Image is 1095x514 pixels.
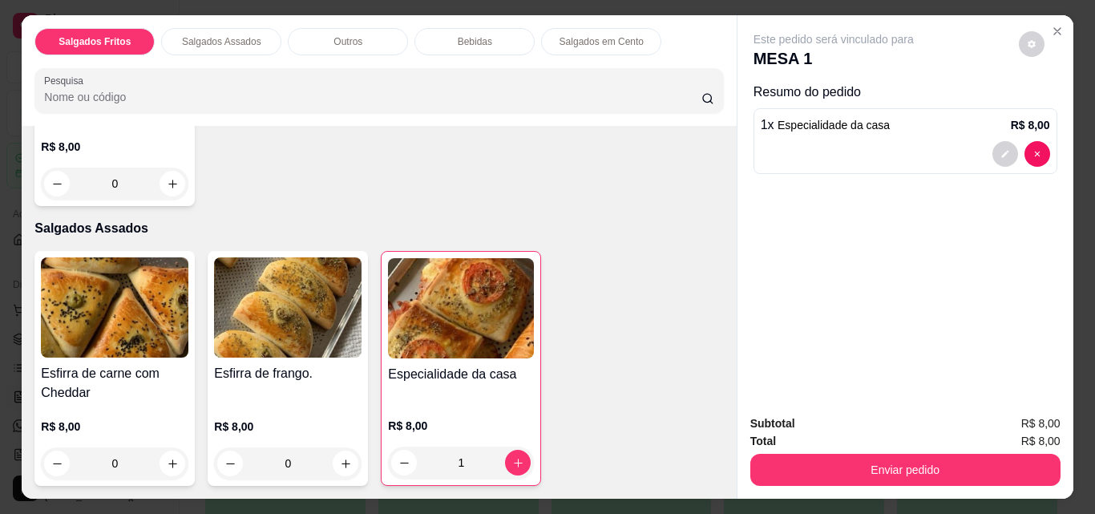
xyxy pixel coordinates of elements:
[333,451,358,476] button: increase-product-quantity
[217,451,243,476] button: decrease-product-quantity
[560,35,644,48] p: Salgados em Cento
[333,35,362,48] p: Outros
[992,141,1018,167] button: decrease-product-quantity
[41,419,188,435] p: R$ 8,00
[750,417,795,430] strong: Subtotal
[754,47,914,70] p: MESA 1
[388,365,534,384] h4: Especialidade da casa
[214,419,362,435] p: R$ 8,00
[41,139,188,155] p: R$ 8,00
[754,31,914,47] p: Este pedido será vinculado para
[388,418,534,434] p: R$ 8,00
[160,451,185,476] button: increase-product-quantity
[59,35,131,48] p: Salgados Fritos
[1044,18,1070,44] button: Close
[44,89,701,105] input: Pesquisa
[754,83,1057,102] p: Resumo do pedido
[44,74,89,87] label: Pesquisa
[391,450,417,476] button: decrease-product-quantity
[1011,117,1050,133] p: R$ 8,00
[505,450,531,476] button: increase-product-quantity
[34,219,723,238] p: Salgados Assados
[41,257,188,358] img: product-image
[41,364,188,403] h4: Esfirra de carne com Cheddar
[458,35,492,48] p: Bebidas
[750,454,1061,486] button: Enviar pedido
[388,258,534,358] img: product-image
[160,171,185,196] button: increase-product-quantity
[214,257,362,358] img: product-image
[750,435,776,447] strong: Total
[1019,31,1044,57] button: decrease-product-quantity
[182,35,261,48] p: Salgados Assados
[44,171,70,196] button: decrease-product-quantity
[44,451,70,476] button: decrease-product-quantity
[1021,415,1061,432] span: R$ 8,00
[1024,141,1050,167] button: decrease-product-quantity
[1021,432,1061,450] span: R$ 8,00
[778,119,890,132] span: Especialidade da casa
[214,364,362,383] h4: Esfirra de frango.
[761,115,890,135] p: 1 x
